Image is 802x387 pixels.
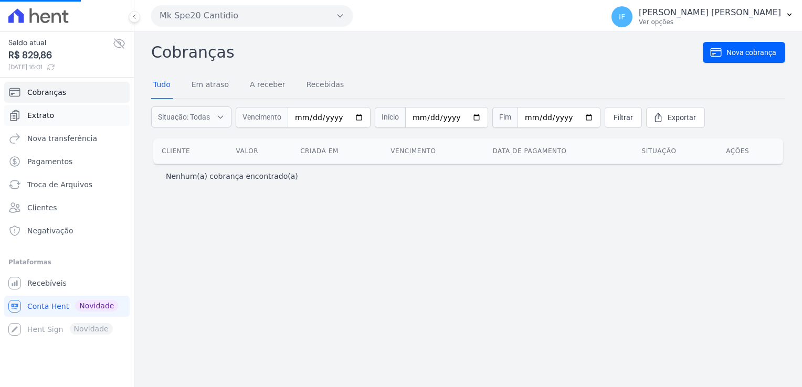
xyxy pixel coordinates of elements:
[4,105,130,126] a: Extrato
[4,151,130,172] a: Pagamentos
[726,47,776,58] span: Nova cobrança
[151,40,703,64] h2: Cobranças
[153,138,228,164] th: Cliente
[4,197,130,218] a: Clientes
[605,107,642,128] a: Filtrar
[151,5,353,26] button: Mk Spe20 Cantidio
[8,256,125,268] div: Plataformas
[189,72,231,99] a: Em atraso
[27,225,73,236] span: Negativação
[292,138,382,164] th: Criada em
[228,138,292,164] th: Valor
[382,138,484,164] th: Vencimento
[158,112,210,122] span: Situação: Todas
[703,42,785,63] a: Nova cobrança
[717,138,783,164] th: Ações
[151,72,173,99] a: Tudo
[166,171,298,181] p: Nenhum(a) cobrança encontrado(a)
[8,37,113,48] span: Saldo atual
[646,107,705,128] a: Exportar
[27,156,72,167] span: Pagamentos
[634,138,718,164] th: Situação
[8,48,113,62] span: R$ 829,86
[27,110,54,121] span: Extrato
[4,273,130,294] a: Recebíveis
[668,112,696,123] span: Exportar
[8,62,113,72] span: [DATE] 16:01
[619,13,625,20] span: IF
[4,220,130,241] a: Negativação
[27,179,92,190] span: Troca de Arquivos
[492,107,518,128] span: Fim
[4,296,130,317] a: Conta Hent Novidade
[8,82,125,340] nav: Sidebar
[27,301,69,311] span: Conta Hent
[639,7,781,18] p: [PERSON_NAME] [PERSON_NAME]
[4,174,130,195] a: Troca de Arquivos
[603,2,802,31] button: IF [PERSON_NAME] [PERSON_NAME] Ver opções
[304,72,346,99] a: Recebidas
[484,138,633,164] th: Data de pagamento
[236,107,288,128] span: Vencimento
[27,202,57,213] span: Clientes
[27,87,66,98] span: Cobranças
[614,112,633,123] span: Filtrar
[639,18,781,26] p: Ver opções
[4,82,130,103] a: Cobranças
[151,106,231,127] button: Situação: Todas
[4,128,130,149] a: Nova transferência
[248,72,288,99] a: A receber
[375,107,405,128] span: Início
[27,133,97,144] span: Nova transferência
[27,278,67,288] span: Recebíveis
[75,300,118,311] span: Novidade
